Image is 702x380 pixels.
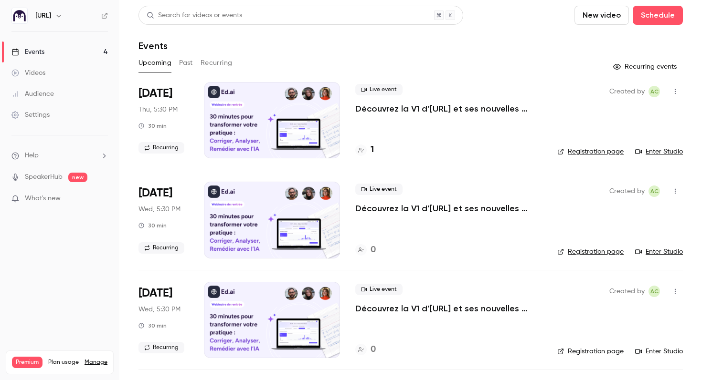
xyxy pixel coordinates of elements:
[355,203,542,214] a: Découvrez la V1 d’[URL] et ses nouvelles fonctionnalités !
[138,342,184,353] span: Recurring
[12,8,27,23] img: Ed.ai
[649,86,660,97] span: Alison Chopard
[355,184,403,195] span: Live event
[35,11,51,21] h6: [URL]
[371,144,374,156] h4: 1
[138,55,171,71] button: Upcoming
[11,110,50,120] div: Settings
[138,105,178,114] span: Thu, 5:30 PM
[649,185,660,197] span: Alison Chopard
[355,303,542,314] a: Découvrez la V1 d’[URL] et ses nouvelles fonctionnalités !
[609,59,683,74] button: Recurring events
[179,55,193,71] button: Past
[355,84,403,95] span: Live event
[635,347,683,356] a: Enter Studio
[635,147,683,156] a: Enter Studio
[138,82,189,158] div: Sep 11 Thu, 5:30 PM (Europe/Paris)
[138,305,181,314] span: Wed, 5:30 PM
[138,242,184,254] span: Recurring
[25,194,61,204] span: What's new
[138,222,167,229] div: 30 min
[355,284,403,295] span: Live event
[609,185,645,197] span: Created by
[371,244,376,257] h4: 0
[371,343,376,356] h4: 0
[557,147,624,156] a: Registration page
[635,247,683,257] a: Enter Studio
[12,357,43,368] span: Premium
[138,282,189,358] div: Sep 24 Wed, 5:30 PM (Europe/Paris)
[355,244,376,257] a: 0
[557,247,624,257] a: Registration page
[68,173,87,182] span: new
[355,343,376,356] a: 0
[11,89,54,99] div: Audience
[355,144,374,156] a: 1
[11,47,44,57] div: Events
[609,86,645,97] span: Created by
[650,185,659,197] span: AC
[574,6,629,25] button: New video
[201,55,233,71] button: Recurring
[355,103,542,114] a: Découvrez la V1 d’[URL] et ses nouvelles fonctionnalités !
[138,86,172,101] span: [DATE]
[649,286,660,297] span: Alison Chopard
[138,205,181,214] span: Wed, 5:30 PM
[633,6,683,25] button: Schedule
[138,185,172,201] span: [DATE]
[138,182,189,258] div: Sep 17 Wed, 5:30 PM (Europe/Paris)
[11,151,108,161] li: help-dropdown-opener
[25,172,63,182] a: SpeakerHub
[138,40,168,51] h1: Events
[25,151,39,161] span: Help
[11,68,45,78] div: Videos
[138,286,172,301] span: [DATE]
[138,142,184,154] span: Recurring
[48,359,79,366] span: Plan usage
[138,322,167,329] div: 30 min
[609,286,645,297] span: Created by
[650,86,659,97] span: AC
[650,286,659,297] span: AC
[138,122,167,130] div: 30 min
[557,347,624,356] a: Registration page
[147,10,242,21] div: Search for videos or events
[85,359,107,366] a: Manage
